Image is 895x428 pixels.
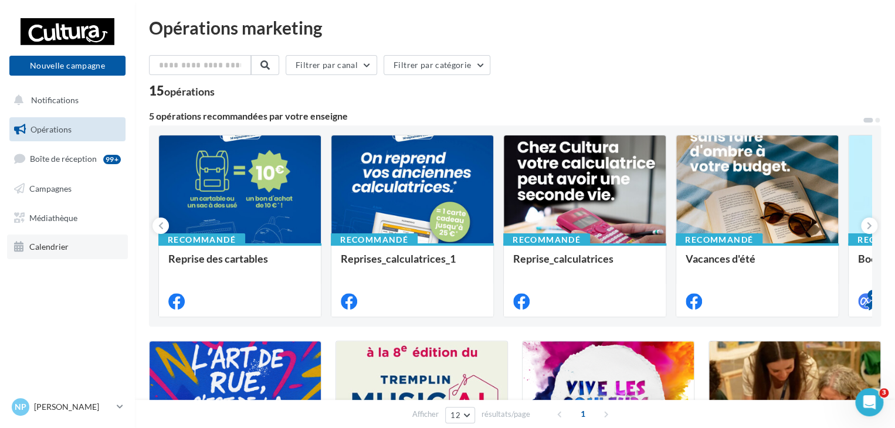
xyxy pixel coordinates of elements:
[513,253,656,276] div: Reprise_calculatrices
[7,235,128,259] a: Calendrier
[30,154,97,164] span: Boîte de réception
[676,233,762,246] div: Recommandé
[450,410,460,420] span: 12
[29,212,77,222] span: Médiathèque
[7,176,128,201] a: Campagnes
[29,184,72,193] span: Campagnes
[158,233,245,246] div: Recommandé
[15,401,26,413] span: NP
[879,388,889,398] span: 3
[9,396,126,418] a: NP [PERSON_NAME]
[149,84,215,97] div: 15
[34,401,112,413] p: [PERSON_NAME]
[7,206,128,230] a: Médiathèque
[503,233,590,246] div: Recommandé
[445,407,475,423] button: 12
[31,95,79,105] span: Notifications
[29,242,69,252] span: Calendrier
[149,111,862,121] div: 5 opérations recommandées par votre enseigne
[331,233,418,246] div: Recommandé
[164,86,215,97] div: opérations
[7,117,128,142] a: Opérations
[341,253,484,276] div: Reprises_calculatrices_1
[103,155,121,164] div: 99+
[286,55,377,75] button: Filtrer par canal
[7,146,128,171] a: Boîte de réception99+
[574,405,592,423] span: 1
[30,124,72,134] span: Opérations
[867,290,878,300] div: 4
[7,88,123,113] button: Notifications
[168,253,311,276] div: Reprise des cartables
[384,55,490,75] button: Filtrer par catégorie
[9,56,126,76] button: Nouvelle campagne
[482,409,530,420] span: résultats/page
[149,19,881,36] div: Opérations marketing
[412,409,439,420] span: Afficher
[855,388,883,416] iframe: Intercom live chat
[686,253,829,276] div: Vacances d'été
